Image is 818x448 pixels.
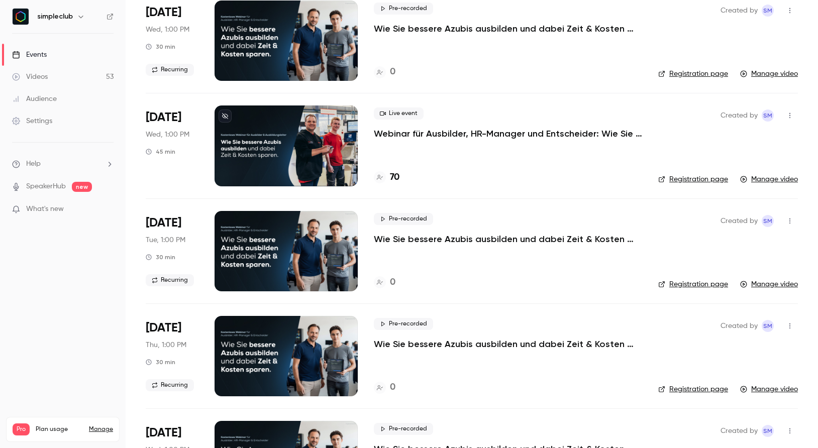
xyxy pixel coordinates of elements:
[146,25,189,35] span: Wed, 1:00 PM
[390,381,395,394] h4: 0
[374,423,433,435] span: Pre-recorded
[740,69,798,79] a: Manage video
[36,425,83,433] span: Plan usage
[12,72,48,82] div: Videos
[374,213,433,225] span: Pre-recorded
[374,318,433,330] span: Pre-recorded
[374,23,642,35] a: Wie Sie bessere Azubis ausbilden und dabei Zeit & Kosten sparen. ([DATE], 11:00 Uhr)
[390,276,395,289] h4: 0
[658,279,728,289] a: Registration page
[146,130,189,140] span: Wed, 1:00 PM
[72,182,92,192] span: new
[374,381,395,394] a: 0
[762,425,774,437] span: simpleclub Marketing
[762,320,774,332] span: simpleclub Marketing
[374,3,433,15] span: Pre-recorded
[146,320,181,336] span: [DATE]
[12,50,47,60] div: Events
[390,65,395,79] h4: 0
[762,109,774,122] span: simpleclub Marketing
[26,181,66,192] a: SpeakerHub
[101,205,114,214] iframe: Noticeable Trigger
[146,43,175,51] div: 30 min
[13,9,29,25] img: simpleclub
[26,204,64,214] span: What's new
[658,69,728,79] a: Registration page
[146,253,175,261] div: 30 min
[763,109,772,122] span: sM
[763,215,772,227] span: sM
[146,105,198,186] div: Sep 3 Wed, 11:00 AM (Europe/Paris)
[374,107,424,120] span: Live event
[146,109,181,126] span: [DATE]
[12,116,52,126] div: Settings
[390,171,399,184] h4: 70
[146,425,181,441] span: [DATE]
[146,1,198,81] div: Sep 3 Wed, 11:00 AM (Europe/Berlin)
[146,379,194,391] span: Recurring
[658,384,728,394] a: Registration page
[374,65,395,79] a: 0
[146,64,194,76] span: Recurring
[26,159,41,169] span: Help
[146,358,175,366] div: 30 min
[12,159,114,169] li: help-dropdown-opener
[721,109,758,122] span: Created by
[146,215,181,231] span: [DATE]
[740,279,798,289] a: Manage video
[721,215,758,227] span: Created by
[374,171,399,184] a: 70
[146,5,181,21] span: [DATE]
[146,274,194,286] span: Recurring
[762,5,774,17] span: simpleclub Marketing
[374,128,642,140] a: Webinar für Ausbilder, HR-Manager und Entscheider: Wie Sie bessere Azubis ausbilden und dabei Zei...
[146,235,185,245] span: Tue, 1:00 PM
[721,425,758,437] span: Created by
[740,174,798,184] a: Manage video
[146,316,198,396] div: Aug 28 Thu, 11:00 AM (Europe/Berlin)
[763,5,772,17] span: sM
[762,215,774,227] span: simpleclub Marketing
[658,174,728,184] a: Registration page
[37,12,73,22] h6: simpleclub
[374,233,642,245] a: Wie Sie bessere Azubis ausbilden und dabei Zeit & Kosten sparen. ([DATE], 11:00 Uhr)
[763,425,772,437] span: sM
[721,5,758,17] span: Created by
[374,276,395,289] a: 0
[146,211,198,291] div: Sep 2 Tue, 11:00 AM (Europe/Berlin)
[146,340,186,350] span: Thu, 1:00 PM
[12,94,57,104] div: Audience
[740,384,798,394] a: Manage video
[89,425,113,433] a: Manage
[374,338,642,350] a: Wie Sie bessere Azubis ausbilden und dabei Zeit & Kosten sparen. ([DATE], 11:00 Uhr)
[763,320,772,332] span: sM
[146,148,175,156] div: 45 min
[721,320,758,332] span: Created by
[13,423,30,435] span: Pro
